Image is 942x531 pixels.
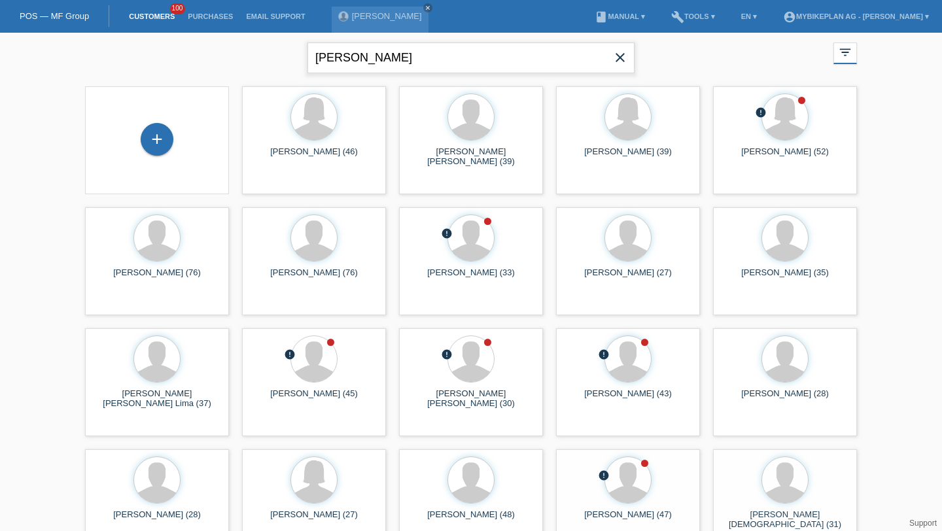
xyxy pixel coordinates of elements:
[567,267,689,288] div: [PERSON_NAME] (27)
[352,11,422,21] a: [PERSON_NAME]
[783,10,796,24] i: account_circle
[20,11,89,21] a: POS — MF Group
[724,267,846,288] div: [PERSON_NAME] (35)
[755,107,767,120] div: unconfirmed, pending
[96,388,218,409] div: [PERSON_NAME] [PERSON_NAME] Lima (37)
[598,470,610,481] i: error
[567,146,689,167] div: [PERSON_NAME] (39)
[423,3,432,12] a: close
[724,509,846,530] div: [PERSON_NAME][DEMOGRAPHIC_DATA] (31)
[307,43,635,73] input: Search...
[410,146,532,167] div: [PERSON_NAME] [PERSON_NAME] (39)
[598,349,610,360] i: error
[724,146,846,167] div: [PERSON_NAME] (52)
[755,107,767,118] i: error
[441,228,453,241] div: unconfirmed, pending
[170,3,186,14] span: 100
[410,509,532,530] div: [PERSON_NAME] (48)
[410,267,532,288] div: [PERSON_NAME] (33)
[724,388,846,409] div: [PERSON_NAME] (28)
[612,50,628,65] i: close
[410,388,532,409] div: [PERSON_NAME] [PERSON_NAME] (30)
[96,267,218,288] div: [PERSON_NAME] (76)
[96,509,218,530] div: [PERSON_NAME] (28)
[735,12,763,20] a: EN ▾
[253,388,375,409] div: [PERSON_NAME] (45)
[122,12,181,20] a: Customers
[671,10,684,24] i: build
[598,349,610,362] div: unconfirmed, pending
[253,146,375,167] div: [PERSON_NAME] (46)
[284,349,296,362] div: unconfirmed, pending
[838,45,852,60] i: filter_list
[441,349,453,360] i: error
[441,228,453,239] i: error
[239,12,311,20] a: Email Support
[425,5,431,11] i: close
[567,509,689,530] div: [PERSON_NAME] (47)
[141,128,173,150] div: Add customer
[253,267,375,288] div: [PERSON_NAME] (76)
[284,349,296,360] i: error
[588,12,652,20] a: bookManual ▾
[665,12,722,20] a: buildTools ▾
[253,509,375,530] div: [PERSON_NAME] (27)
[181,12,239,20] a: Purchases
[776,12,935,20] a: account_circleMybikeplan AG - [PERSON_NAME] ▾
[909,519,937,528] a: Support
[598,470,610,483] div: unconfirmed, pending
[441,349,453,362] div: unconfirmed, pending
[567,388,689,409] div: [PERSON_NAME] (43)
[595,10,608,24] i: book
